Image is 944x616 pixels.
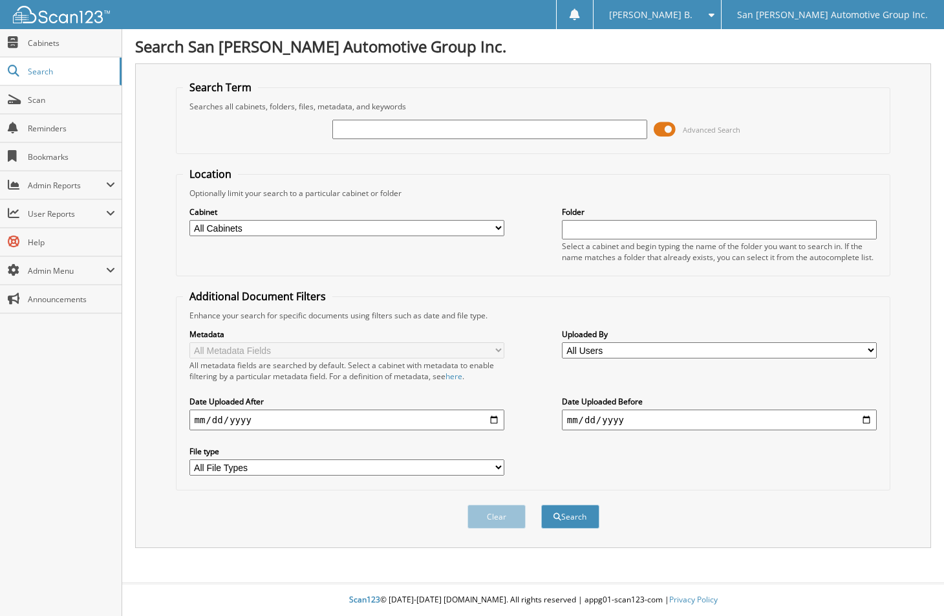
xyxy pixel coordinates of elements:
[609,11,692,19] span: [PERSON_NAME] B.
[28,208,106,219] span: User Reports
[183,101,884,112] div: Searches all cabinets, folders, files, metadata, and keywords
[562,410,877,430] input: end
[28,237,115,248] span: Help
[445,371,462,382] a: here
[737,11,928,19] span: San [PERSON_NAME] Automotive Group Inc.
[349,594,380,605] span: Scan123
[28,180,106,191] span: Admin Reports
[135,36,931,57] h1: Search San [PERSON_NAME] Automotive Group Inc.
[189,360,505,382] div: All metadata fields are searched by default. Select a cabinet with metadata to enable filtering b...
[183,80,258,94] legend: Search Term
[183,188,884,199] div: Optionally limit your search to a particular cabinet or folder
[189,410,505,430] input: start
[541,505,599,529] button: Search
[28,38,115,49] span: Cabinets
[183,167,238,181] legend: Location
[13,6,110,23] img: scan123-logo-white.svg
[28,265,106,276] span: Admin Menu
[28,66,113,77] span: Search
[562,241,877,263] div: Select a cabinet and begin typing the name of the folder you want to search in. If the name match...
[122,584,944,616] div: © [DATE]-[DATE] [DOMAIN_NAME]. All rights reserved | appg01-scan123-com |
[562,329,877,340] label: Uploaded By
[28,151,115,162] span: Bookmarks
[183,289,332,303] legend: Additional Document Filters
[669,594,718,605] a: Privacy Policy
[183,310,884,321] div: Enhance your search for specific documents using filters such as date and file type.
[562,206,877,217] label: Folder
[189,396,505,407] label: Date Uploaded After
[189,206,505,217] label: Cabinet
[189,446,505,457] label: File type
[562,396,877,407] label: Date Uploaded Before
[28,294,115,305] span: Announcements
[467,505,526,529] button: Clear
[28,123,115,134] span: Reminders
[683,125,740,135] span: Advanced Search
[879,554,944,616] iframe: Chat Widget
[28,94,115,105] span: Scan
[189,329,505,340] label: Metadata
